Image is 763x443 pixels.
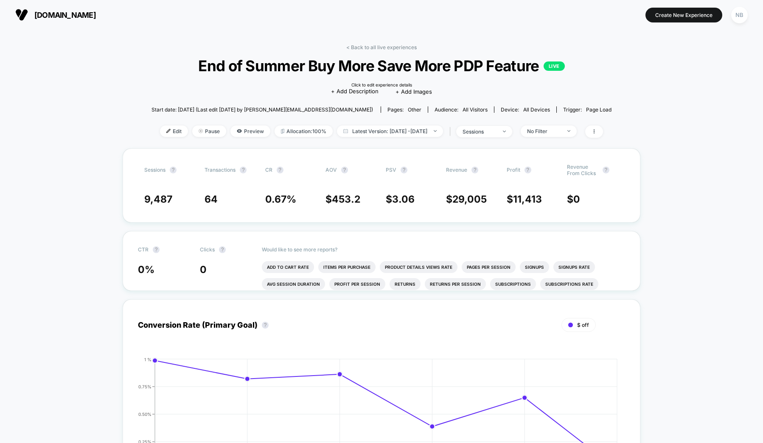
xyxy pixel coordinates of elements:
span: $ [446,193,487,205]
button: NB [729,6,750,24]
img: end [567,130,570,132]
span: Allocation: 100% [275,125,333,137]
p: LIVE [544,61,565,71]
button: ? [525,167,531,173]
span: + Add Description [331,87,379,96]
li: Pages Per Session [462,261,516,273]
span: CTR [138,246,149,253]
li: Signups Rate [553,261,595,273]
img: calendar [343,129,348,133]
img: end [199,129,203,133]
li: Items Per Purchase [318,261,376,273]
span: Page Load [586,106,612,113]
img: end [503,131,506,132]
span: $ [325,193,360,205]
li: Signups [520,261,549,273]
span: Device: [494,106,556,113]
span: All Visitors [463,106,488,113]
span: Edit [160,125,188,137]
button: ? [262,322,269,329]
span: 0.67 % [265,193,296,205]
li: Avg Session Duration [262,278,325,290]
button: [DOMAIN_NAME] [13,8,98,22]
span: 11,413 [513,193,542,205]
span: Pause [192,125,226,137]
button: ? [240,167,247,173]
a: < Back to all live experiences [346,44,417,50]
img: Visually logo [15,8,28,21]
span: 3.06 [392,193,415,205]
li: Returns [390,278,421,290]
span: 29,005 [452,193,487,205]
span: [DOMAIN_NAME] [34,11,96,20]
span: + Add Images [396,88,432,95]
span: $ [567,193,580,205]
span: 64 [205,193,218,205]
button: ? [277,167,283,173]
span: PSV [386,167,396,173]
span: Revenue [446,167,467,173]
span: | [447,125,456,138]
button: ? [153,246,160,253]
li: Profit Per Session [329,278,385,290]
button: Create New Experience [645,8,722,22]
span: Sessions [144,167,166,173]
img: rebalance [281,129,284,134]
div: NB [731,7,748,23]
span: $ [386,193,415,205]
tspan: 0.75% [138,384,151,389]
span: End of Summer Buy More Save More PDP Feature [174,57,588,75]
tspan: 1 % [144,357,151,362]
li: Subscriptions [490,278,536,290]
img: edit [166,129,171,133]
p: Would like to see more reports? [262,246,625,253]
img: end [434,130,437,132]
li: Add To Cart Rate [262,261,314,273]
button: ? [170,167,177,173]
span: Clicks [200,246,215,253]
span: 0 [200,264,207,276]
span: Transactions [205,167,236,173]
div: Click to edit experience details [351,82,412,87]
button: ? [603,167,609,173]
span: 0 % [138,264,154,276]
span: Latest Version: [DATE] - [DATE] [337,125,443,137]
div: No Filter [527,128,561,134]
span: 453.2 [332,193,360,205]
li: Returns Per Session [425,278,486,290]
span: CR [265,167,272,173]
button: ? [401,167,407,173]
button: ? [471,167,478,173]
span: other [408,106,421,113]
span: Start date: [DATE] (Last edit [DATE] by [PERSON_NAME][EMAIL_ADDRESS][DOMAIN_NAME]) [151,106,373,113]
span: Preview [230,125,270,137]
span: Revenue From Clicks [567,164,598,176]
div: Audience: [435,106,488,113]
li: Subscriptions Rate [540,278,598,290]
tspan: 0.50% [138,411,151,416]
span: $ [507,193,542,205]
span: AOV [325,167,337,173]
span: 0 [573,193,580,205]
div: Pages: [387,106,421,113]
span: 9,487 [144,193,172,205]
div: Trigger: [563,106,612,113]
button: ? [341,167,348,173]
span: all devices [523,106,550,113]
div: sessions [463,128,497,135]
span: $ off [577,322,589,328]
li: Product Details Views Rate [380,261,457,273]
button: ? [219,246,226,253]
span: Profit [507,167,520,173]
